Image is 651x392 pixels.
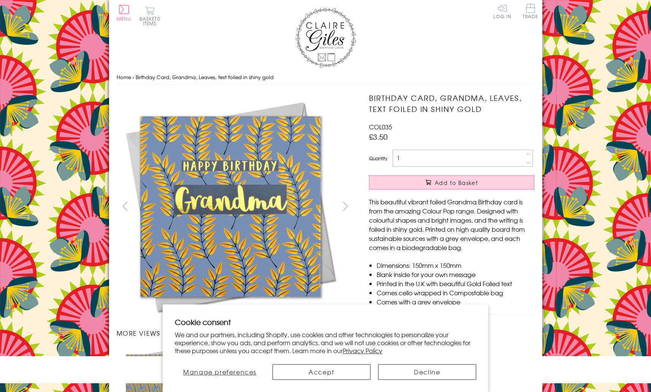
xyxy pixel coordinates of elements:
[117,198,134,215] button: prev
[493,4,512,19] a: Log In
[523,4,539,19] span: Trade
[117,73,131,81] a: Home
[377,288,534,297] li: Comes cello wrapped in Compostable bag
[272,364,371,380] button: Accept
[295,8,356,68] img: Claire Giles Greetings Cards
[143,15,160,27] span: 0 items
[369,92,534,115] h1: Birthday Card, Grandma, Leaves, text foiled in shiny gold
[377,279,534,288] li: Printed in the U.K with beautiful Gold Foiled text
[369,175,534,190] button: Add to Basket
[523,4,539,20] a: Trade
[136,73,274,81] span: Birthday Card, Grandma, Leaves, text foiled in shiny gold
[377,270,534,279] li: Blank inside for your own message
[369,122,392,131] span: COL035
[343,346,382,355] a: Privacy Policy
[175,331,476,354] p: We and our partners, including Shopify, use cookies and other technologies to personalize your ex...
[377,261,534,270] li: Dimensions: 150mm x 150mm
[175,317,476,327] h2: Cookie consent
[435,179,478,186] span: Add to Basket
[369,131,388,142] span: £3.50
[117,328,354,338] h3: More views
[117,92,345,321] img: Birthday Card, Grandma, Leaves, text foiled in shiny gold
[378,364,476,380] button: Decline
[369,155,387,162] label: Quantity
[117,15,131,22] span: Menu
[337,198,354,215] button: next
[183,367,257,376] span: Manage preferences
[369,197,534,252] p: This beautiful vibrant foiled Grandma Birthday card is from the amazing Colour Pop range. Designe...
[175,364,265,380] button: Manage preferences
[139,6,160,25] button: Basket0 items
[377,297,534,306] li: Comes with a grey envelope
[117,70,535,85] nav: breadcrumbs
[133,73,134,81] span: ›
[117,5,131,21] button: Menu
